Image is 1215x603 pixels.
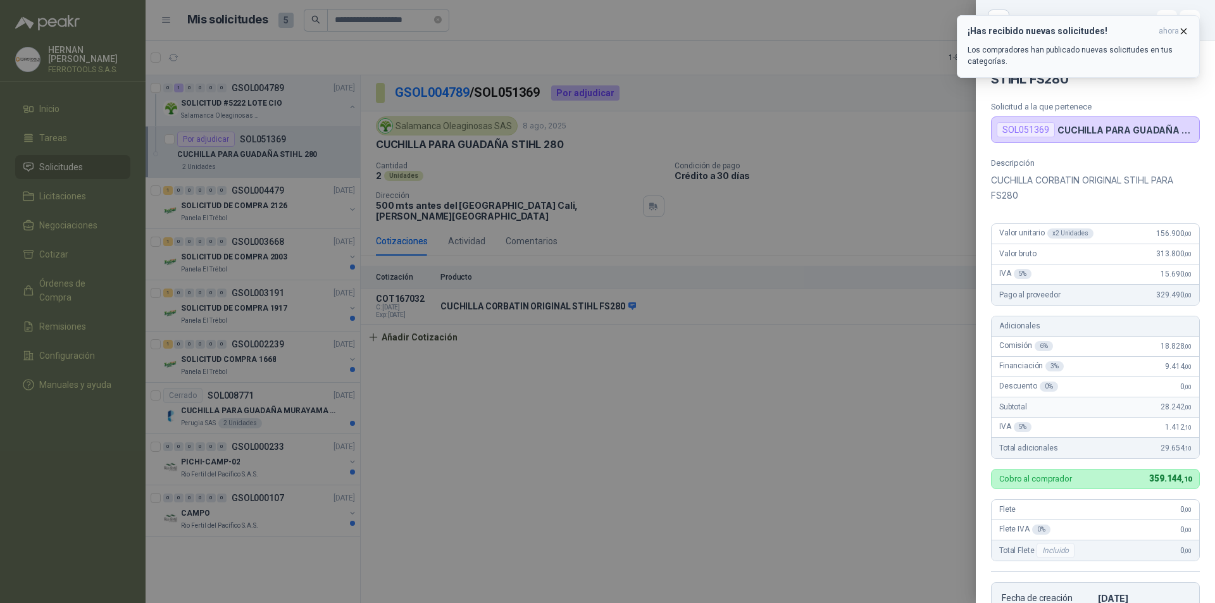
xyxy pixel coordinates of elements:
[1184,383,1192,390] span: ,00
[1165,423,1192,432] span: 1.412
[1057,125,1194,135] p: CUCHILLA PARA GUADAÑA STIHL 280
[1184,526,1192,533] span: ,00
[999,525,1050,535] span: Flete IVA
[1165,362,1192,371] span: 9.414
[1180,546,1192,555] span: 0
[999,543,1077,558] span: Total Flete
[1184,343,1192,350] span: ,00
[1156,229,1192,238] span: 156.900
[999,290,1061,299] span: Pago al proveedor
[1184,424,1192,431] span: ,10
[1161,270,1192,278] span: 15.690
[1016,10,1200,30] div: COT167032
[1040,382,1058,392] div: 0 %
[1184,506,1192,513] span: ,00
[999,361,1064,371] span: Financiación
[1149,473,1192,483] span: 359.144
[999,475,1072,483] p: Cobro al comprador
[1161,342,1192,351] span: 18.828
[999,228,1093,239] span: Valor unitario
[999,422,1031,432] span: IVA
[1184,404,1192,411] span: ,00
[991,173,1200,203] p: CUCHILLA CORBATIN ORIGINAL STIHL PARA FS280
[1037,543,1075,558] div: Incluido
[1184,363,1192,370] span: ,00
[1184,230,1192,237] span: ,00
[1184,271,1192,278] span: ,00
[991,158,1200,168] p: Descripción
[1032,525,1050,535] div: 0 %
[968,44,1189,67] p: Los compradores han publicado nuevas solicitudes en tus categorías.
[999,341,1053,351] span: Comisión
[1047,228,1093,239] div: x 2 Unidades
[1014,269,1032,279] div: 5 %
[1045,361,1064,371] div: 3 %
[992,438,1199,458] div: Total adicionales
[999,249,1036,258] span: Valor bruto
[999,505,1016,514] span: Flete
[999,382,1058,392] span: Descuento
[968,26,1154,37] h3: ¡Has recibido nuevas solicitudes!
[1180,505,1192,514] span: 0
[1035,341,1053,351] div: 6 %
[1161,402,1192,411] span: 28.242
[1184,251,1192,258] span: ,00
[991,13,1006,28] button: Close
[1156,290,1192,299] span: 329.490
[1184,445,1192,452] span: ,10
[1156,249,1192,258] span: 313.800
[1184,547,1192,554] span: ,00
[1161,444,1192,452] span: 29.654
[1159,26,1179,37] span: ahora
[992,316,1199,337] div: Adicionales
[1184,292,1192,299] span: ,00
[991,102,1200,111] p: Solicitud a la que pertenece
[1014,422,1032,432] div: 5 %
[1181,475,1192,483] span: ,10
[957,15,1200,78] button: ¡Has recibido nuevas solicitudes!ahora Los compradores han publicado nuevas solicitudes en tus ca...
[1180,382,1192,391] span: 0
[999,402,1027,411] span: Subtotal
[999,269,1031,279] span: IVA
[1180,525,1192,534] span: 0
[997,122,1055,137] div: SOL051369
